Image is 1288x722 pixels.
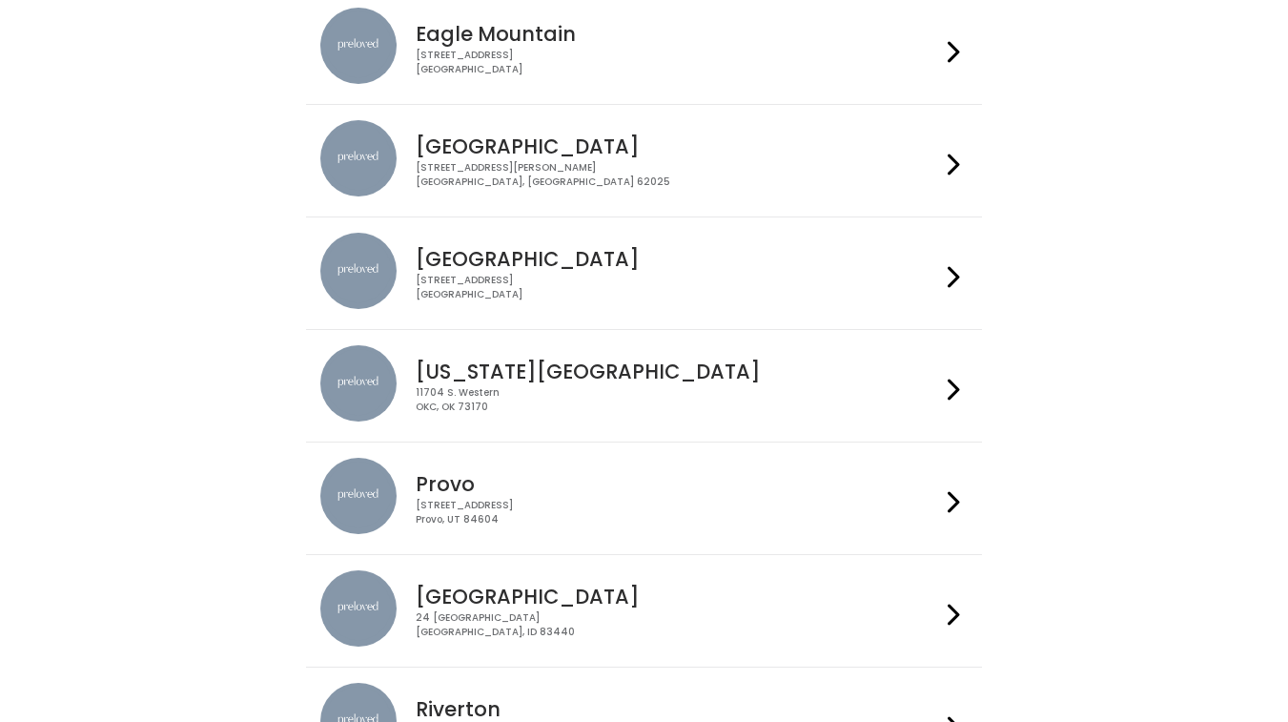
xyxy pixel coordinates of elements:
a: preloved location [GEOGRAPHIC_DATA] [STREET_ADDRESS][PERSON_NAME][GEOGRAPHIC_DATA], [GEOGRAPHIC_D... [320,120,968,201]
div: [STREET_ADDRESS] Provo, UT 84604 [416,499,940,526]
h4: Provo [416,473,940,495]
div: 24 [GEOGRAPHIC_DATA] [GEOGRAPHIC_DATA], ID 83440 [416,611,940,639]
img: preloved location [320,345,397,422]
h4: [US_STATE][GEOGRAPHIC_DATA] [416,361,940,382]
img: preloved location [320,458,397,534]
a: preloved location Eagle Mountain [STREET_ADDRESS][GEOGRAPHIC_DATA] [320,8,968,89]
a: preloved location [GEOGRAPHIC_DATA] 24 [GEOGRAPHIC_DATA][GEOGRAPHIC_DATA], ID 83440 [320,570,968,651]
a: preloved location [US_STATE][GEOGRAPHIC_DATA] 11704 S. WesternOKC, OK 73170 [320,345,968,426]
img: preloved location [320,120,397,196]
h4: Eagle Mountain [416,23,940,45]
div: [STREET_ADDRESS][PERSON_NAME] [GEOGRAPHIC_DATA], [GEOGRAPHIC_DATA] 62025 [416,161,940,189]
img: preloved location [320,8,397,84]
img: preloved location [320,570,397,647]
div: 11704 S. Western OKC, OK 73170 [416,386,940,414]
h4: [GEOGRAPHIC_DATA] [416,248,940,270]
h4: [GEOGRAPHIC_DATA] [416,586,940,608]
div: [STREET_ADDRESS] [GEOGRAPHIC_DATA] [416,274,940,301]
a: preloved location Provo [STREET_ADDRESS]Provo, UT 84604 [320,458,968,539]
h4: Riverton [416,698,940,720]
a: preloved location [GEOGRAPHIC_DATA] [STREET_ADDRESS][GEOGRAPHIC_DATA] [320,233,968,314]
img: preloved location [320,233,397,309]
h4: [GEOGRAPHIC_DATA] [416,135,940,157]
div: [STREET_ADDRESS] [GEOGRAPHIC_DATA] [416,49,940,76]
